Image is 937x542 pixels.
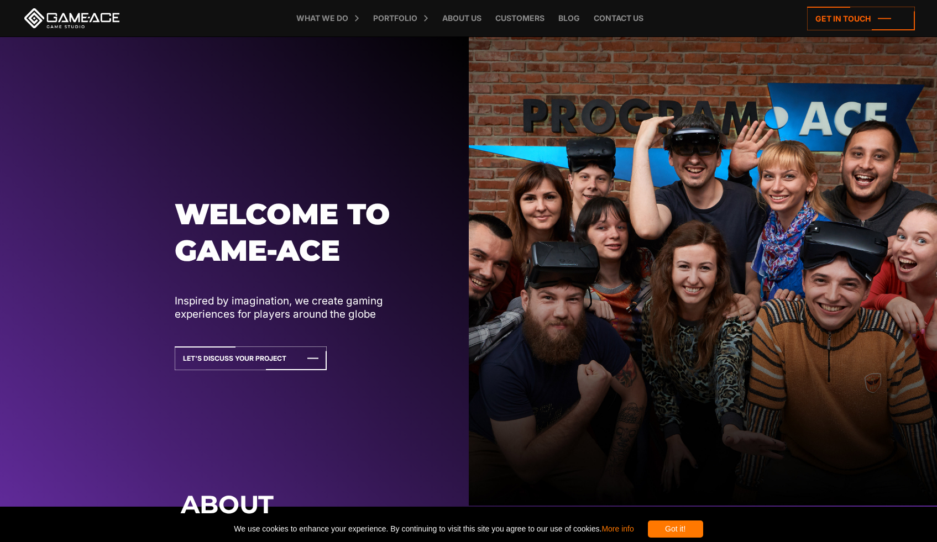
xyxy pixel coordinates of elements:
div: Got it! [648,520,703,538]
p: Inspired by imagination, we create gaming experiences for players around the globe [175,294,436,320]
a: Get in touch [807,7,915,30]
h1: Welcome to Game-ace [175,196,436,269]
span: We use cookies to enhance your experience. By continuing to visit this site you agree to our use ... [234,520,634,538]
a: Let's Discuss Your Project [175,346,327,370]
a: More info [601,524,634,533]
